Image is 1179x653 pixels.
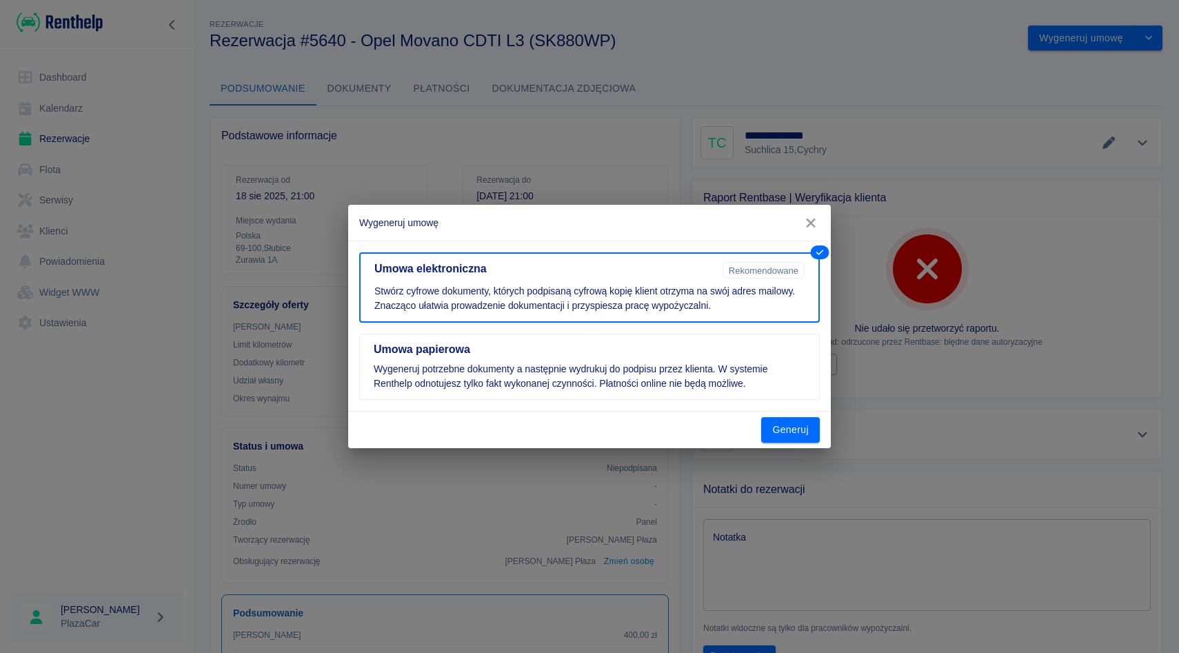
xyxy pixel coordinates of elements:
[374,343,805,356] h5: Umowa papierowa
[761,417,820,443] button: Generuj
[348,205,831,241] h2: Wygeneruj umowę
[374,362,805,391] p: Wygeneruj potrzebne dokumenty a następnie wydrukuj do podpisu przez klienta. W systemie Renthelp ...
[374,284,805,313] p: Stwórz cyfrowe dokumenty, których podpisaną cyfrową kopię klient otrzyma na swój adres mailowy. Z...
[359,334,820,400] button: Umowa papierowaWygeneruj potrzebne dokumenty a następnie wydrukuj do podpisu przez klienta. W sys...
[374,262,717,276] h5: Umowa elektroniczna
[723,265,804,276] span: Rekomendowane
[359,252,820,323] button: Umowa elektronicznaRekomendowaneStwórz cyfrowe dokumenty, których podpisaną cyfrową kopię klient ...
